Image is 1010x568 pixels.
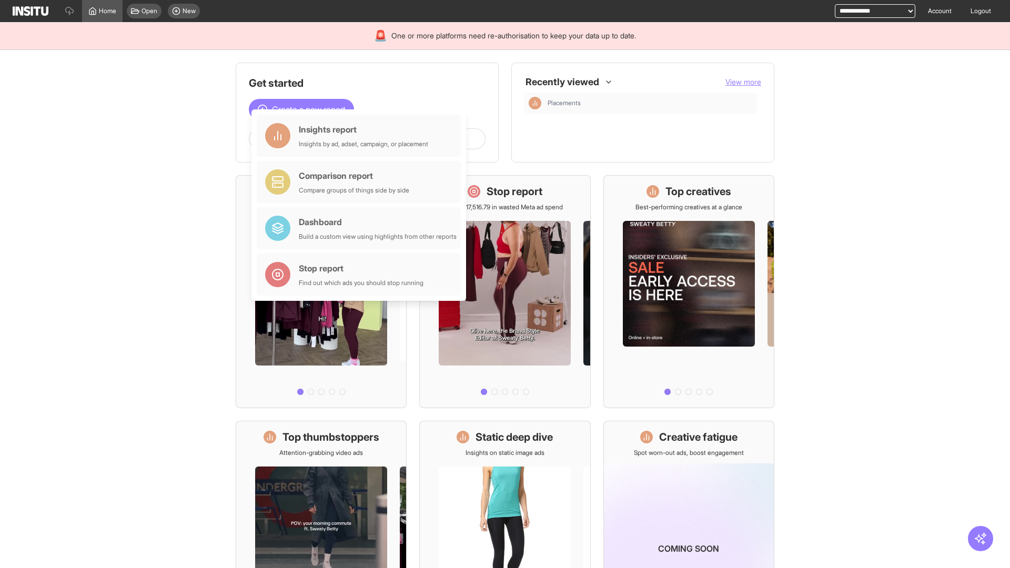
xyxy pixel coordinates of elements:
span: Create a new report [272,103,346,116]
div: Insights by ad, adset, campaign, or placement [299,140,428,148]
h1: Top thumbstoppers [282,430,379,444]
span: Open [142,7,157,15]
span: One or more platforms need re-authorisation to keep your data up to date. [391,31,636,41]
span: Placements [548,99,753,107]
h1: Stop report [487,184,542,199]
div: 🚨 [374,28,387,43]
div: Comparison report [299,169,409,182]
span: View more [725,77,761,86]
span: Home [99,7,116,15]
button: Create a new report [249,99,354,120]
div: Find out which ads you should stop running [299,279,423,287]
div: Dashboard [299,216,457,228]
img: Logo [13,6,48,16]
p: Insights on static image ads [466,449,544,457]
span: Placements [548,99,581,107]
div: Insights [529,97,541,109]
button: View more [725,77,761,87]
a: Stop reportSave £17,516.79 in wasted Meta ad spend [419,175,590,408]
p: Best-performing creatives at a glance [635,203,742,211]
p: Attention-grabbing video ads [279,449,363,457]
span: New [183,7,196,15]
h1: Top creatives [665,184,731,199]
div: Compare groups of things side by side [299,186,409,195]
a: What's live nowSee all active ads instantly [236,175,407,408]
a: Top creativesBest-performing creatives at a glance [603,175,774,408]
div: Stop report [299,262,423,275]
h1: Get started [249,76,486,90]
div: Insights report [299,123,428,136]
div: Build a custom view using highlights from other reports [299,232,457,241]
p: Save £17,516.79 in wasted Meta ad spend [447,203,563,211]
h1: Static deep dive [476,430,553,444]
